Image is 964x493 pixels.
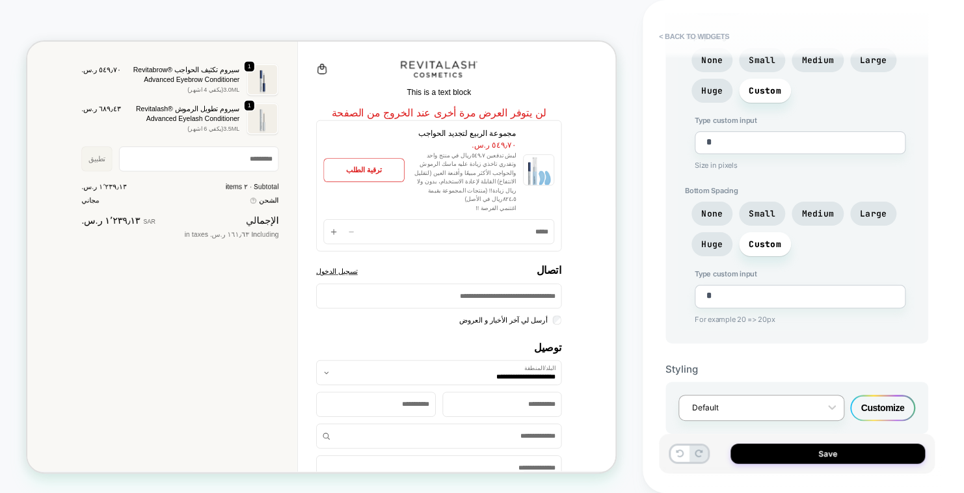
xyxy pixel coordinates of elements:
[521,116,652,127] strong: مجموعة الربيع لتجديد الحواجب
[695,116,905,125] span: Type custom input
[749,239,781,250] span: Custom
[701,239,723,250] span: Huge
[701,55,723,66] span: None
[72,83,125,96] span: ‏٦٨٩٫٤٣ ر.س.
[685,186,915,195] span: Bottom Spacing
[385,29,401,44] a: العربة
[397,242,420,265] button: زيادة العدد
[749,55,775,66] span: Small
[72,230,150,248] strong: ‏١٬٢٣٩٫١٣ ر.س.
[860,55,887,66] span: Large
[293,30,334,72] img: سيروم تكثيف الحواجب Revitabrow® Advanced Eyebrow Conditioner
[512,216,652,228] p: اغتنمي الفرصة !!
[155,235,171,245] span: SAR
[506,62,592,73] span: This is a text block
[695,269,905,278] span: Type custom input
[309,205,335,219] span: الشحن
[695,315,905,324] span: For example 20 => 20px
[406,87,691,102] strong: لن يتوفر العرض مرة أخرى عند الخروج من الصفحة
[293,82,334,124] img: سيروم تطويل الرموش Revitalash® Advanced Eyelash Conditioner
[512,146,652,216] p: ليش تدفعين ٥٤٩،٧ريال في منتج واحد وتقدري تاخذي زيادة عليه ماسك الرموش والحواجب الأكثر مبيعًا وأقن...
[385,300,440,313] a: تسجيل الدخول
[294,79,299,91] span: 1
[801,208,834,219] span: Medium
[291,232,335,245] strong: الإجمالي
[385,60,712,379] section: اتصال
[385,399,712,416] h2: توصيل
[72,206,96,217] span: مجاني
[679,297,712,313] h2: اتصال
[701,208,723,219] span: None
[72,188,133,198] span: ‏١٬٢٣٩٫١٣ ر.س.
[294,27,299,39] span: 1
[576,365,701,379] label: أرسل لي آخر الأخبار و العروض
[134,31,283,58] p: سيروم تكثيف الحواجب Revitabrow® Advanced Eyebrow Conditioner
[860,208,887,219] span: Large
[265,188,335,198] span: Subtotal · ٢ items
[593,132,652,143] strong: ‏٥٤٩٫٧٠ ر.س.‏
[134,83,283,110] p: سيروم تطويل الرموش Revitalash® Advanced Eyelash Conditioner
[72,25,335,126] section: Shopping cart
[749,85,781,96] span: Custom
[395,155,503,187] button: Add Spring Brow Refresh Collection to cart
[72,31,125,44] span: ‏٥٤٩٫٧٠ ر.س.
[801,55,834,66] span: Medium
[730,444,925,464] button: Save
[134,110,283,122] p: 3.5ML(يكفي 6 اشهر)
[749,208,775,219] span: Small
[209,252,335,262] span: Including ‏١٦١٫٦٣ ر.س. in taxes
[665,363,928,375] div: Styling
[695,161,905,170] span: Size in pixels
[701,85,723,96] span: Huge
[134,58,283,70] p: 3.0ML(يكفي 4 اشهر)
[652,26,736,47] button: < Back to widgets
